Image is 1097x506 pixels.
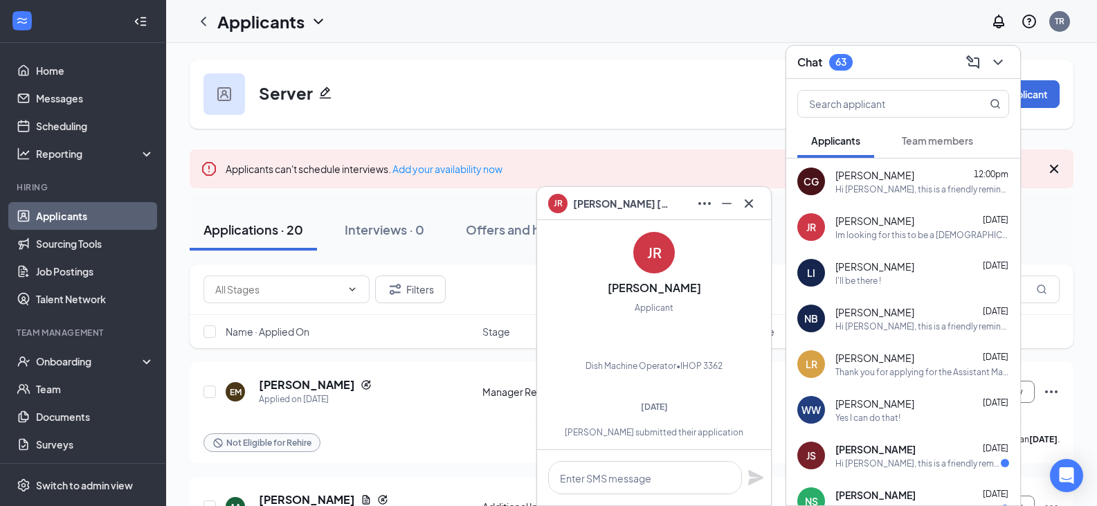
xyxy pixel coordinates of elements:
a: Add your availability now [392,163,502,175]
svg: MagnifyingGlass [990,98,1001,109]
span: [DATE] [983,397,1008,408]
span: [DATE] [983,215,1008,225]
div: Manager Review [482,385,606,399]
svg: ComposeMessage [965,54,981,71]
h3: [PERSON_NAME] [608,280,701,296]
svg: Notifications [990,13,1007,30]
div: Interviews · 0 [345,221,424,238]
span: [PERSON_NAME] [835,260,914,273]
h1: Applicants [217,10,305,33]
div: Thank you for applying for the Assistant Manager. We will review your application and we will rea... [835,366,1009,378]
div: JR [806,220,816,234]
button: Minimize [716,192,738,215]
button: Cross [738,192,760,215]
svg: Minimize [718,195,735,212]
svg: Error [201,161,217,177]
svg: Reapply [361,379,372,390]
div: JR [647,243,662,262]
a: Job Postings [36,257,154,285]
svg: Cross [741,195,757,212]
input: Search applicant [798,91,962,117]
span: [DATE] [983,260,1008,271]
div: Hi [PERSON_NAME], this is a friendly reminder. Your meeting with IHOP for Host at IHOP 3448 is co... [835,320,1009,332]
span: Team members [902,134,973,147]
svg: ChevronDown [347,284,358,295]
button: ChevronDown [987,51,1009,73]
div: LI [807,266,815,280]
span: [PERSON_NAME] [PERSON_NAME] [573,196,670,211]
div: NB [804,311,818,325]
span: [PERSON_NAME] [835,168,914,182]
h5: [PERSON_NAME] [259,377,355,392]
span: [DATE] [641,401,668,412]
svg: Plane [747,469,764,486]
span: [PERSON_NAME] [835,305,914,319]
a: Applicants [36,202,154,230]
button: Ellipses [693,192,716,215]
div: Switch to admin view [36,478,133,492]
a: Talent Network [36,285,154,313]
span: [PERSON_NAME] [835,214,914,228]
a: Documents [36,403,154,431]
a: Scheduling [36,112,154,140]
svg: WorkstreamLogo [15,14,29,28]
div: Im looking for this to be a [DEMOGRAPHIC_DATA] job [835,229,1009,241]
div: Open Intercom Messenger [1050,459,1083,492]
div: WW [801,403,821,417]
a: Team [36,375,154,403]
svg: Ellipses [1043,383,1060,400]
span: Not Eligible for Rehire [226,437,311,449]
div: Reporting [36,147,155,161]
a: Surveys [36,431,154,458]
span: 12:00pm [974,169,1008,179]
svg: Pencil [318,86,332,100]
svg: UserCheck [17,354,30,368]
span: [PERSON_NAME] [835,351,914,365]
div: Applied on [DATE] [259,392,372,406]
span: Stage [482,325,510,338]
div: [PERSON_NAME] submitted their application [549,426,759,438]
div: Onboarding [36,354,143,368]
span: [DATE] [983,352,1008,362]
span: [DATE] [983,489,1008,499]
span: Applicants can't schedule interviews. [226,163,502,175]
span: [DATE] [983,306,1008,316]
svg: ChevronDown [990,54,1006,71]
svg: Settings [17,478,30,492]
h3: Chat [797,55,822,70]
svg: Cross [1046,161,1062,177]
svg: Document [361,494,372,505]
div: Applications · 20 [203,221,303,238]
div: Team Management [17,327,152,338]
div: Applicant [635,301,673,315]
div: I'll be there ! [835,275,881,287]
input: All Stages [215,282,341,297]
a: Messages [36,84,154,112]
svg: ChevronDown [310,13,327,30]
div: Dish Machine Operator • IHOP 3362 [586,359,723,373]
div: EM [230,386,242,398]
span: [PERSON_NAME] [835,488,916,502]
svg: MagnifyingGlass [1036,284,1047,295]
svg: QuestionInfo [1021,13,1037,30]
div: TR [1055,15,1064,27]
img: user icon [217,87,231,101]
svg: Analysis [17,147,30,161]
svg: Filter [387,281,404,298]
h3: Server [259,81,313,105]
div: 63 [835,56,846,68]
span: Applicants [811,134,860,147]
div: LR [806,357,817,371]
svg: Blocked [212,437,224,449]
span: [PERSON_NAME] [835,442,916,456]
svg: Collapse [134,15,147,28]
button: Filter Filters [375,275,446,303]
svg: Ellipses [696,195,713,212]
div: CG [804,174,819,188]
span: [PERSON_NAME] [835,397,914,410]
svg: ChevronLeft [195,13,212,30]
div: Hiring [17,181,152,193]
div: Yes I can do that! [835,412,900,424]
